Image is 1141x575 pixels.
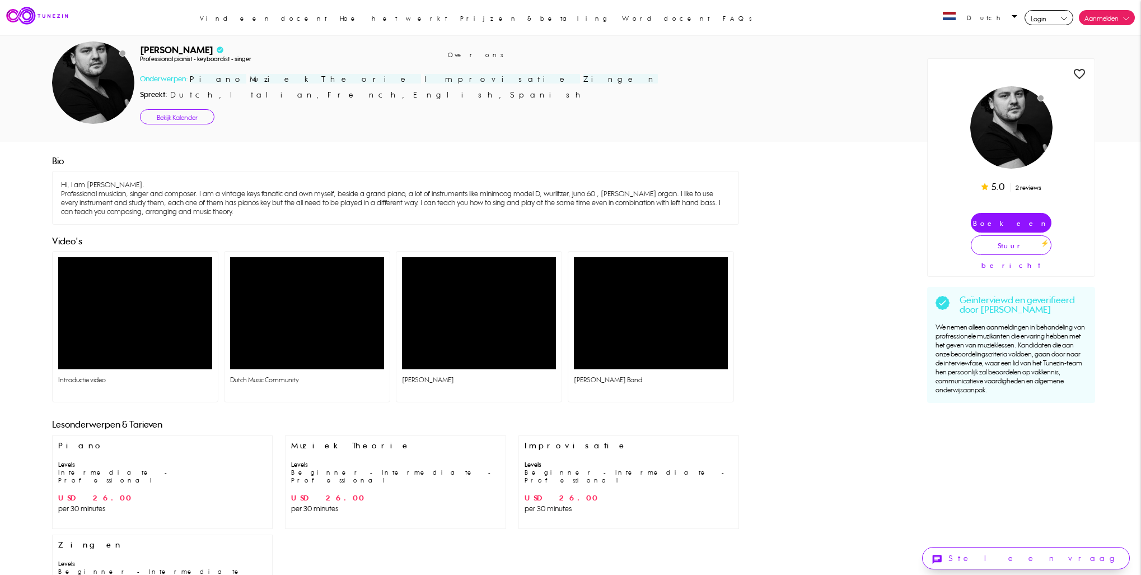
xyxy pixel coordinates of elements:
div: Muziek Theorie [291,442,499,449]
img: downarrow.svg [1123,17,1129,20]
span: Dutch [967,14,1008,22]
span: per 30 minutes [291,503,499,514]
span: USD 26.00 [291,493,499,504]
a: Boek een proefles ⚡ [971,213,1051,233]
div: Video's [52,236,82,247]
img: 6988ec21-51e8-4547-998b-75d1fb693fad.png [52,41,134,124]
i: chat [932,553,943,566]
div: [PERSON_NAME] [402,375,548,385]
a: Hoe het werkt [334,1,453,36]
a: Login [1025,10,1073,25]
a: chatStel een vraag [922,547,1130,569]
td: Geïnterviewd en geverifieerd door [PERSON_NAME] [957,287,1090,314]
div: Beginner - Intermediate - Professional [291,469,499,484]
span: USD 26.00 [525,493,733,504]
span: Piano [190,74,246,84]
span: per 30 minutes [58,503,266,514]
div: Improvisatie [525,442,733,449]
span: USD 26.00 [58,493,266,504]
a: Aanmelden [1079,10,1135,25]
a: Bekijk Kalender [140,109,214,124]
img: downarrowblack.svg [1061,17,1067,20]
td: Spreekt: [140,91,167,98]
div: Levels [58,560,266,568]
span: | [1009,182,1012,192]
div: Bio [52,156,64,166]
div: Hi, i am [PERSON_NAME]. Professional musician, singer and composer. I am a vintage keys fanatic a... [52,171,739,225]
div: Levels [525,461,733,469]
td: Onderwerpen: [140,73,188,86]
a: Prijzen & betaling [455,1,615,36]
img: verifiedtag.svg [936,296,950,310]
img: star.svg [981,183,988,190]
div: Zingen [58,541,266,549]
div: Intermediate - Professional [58,469,266,484]
div: Introductie video [58,375,204,385]
td: Dutch,Italian,French,English,Spanish [170,91,587,98]
a: Word docent [616,1,716,36]
a: FAQs [717,1,757,36]
div: Levels [291,461,499,469]
td: Stel een vraag [948,548,1120,568]
img: 3cda-a57b-4017-b3ed-e8ddb3436970nl.jpg [943,12,956,20]
div: Beginner - Intermediate - Professional [525,469,733,484]
i: favorite_border [1073,67,1086,81]
div: [PERSON_NAME] Band [574,375,720,385]
span: 2 reviews [1016,184,1041,192]
span: 5.0 [992,181,1004,192]
div: Piano [58,442,266,449]
div: Lesonderwerpen & Tarieven [52,419,739,430]
img: 6988ec21-51e8-4547-998b-75d1fb693fad.png [970,86,1053,169]
span: per 30 minutes [525,503,733,514]
span: Muziek Theorie [250,74,421,84]
div: Dutch Music Community [230,375,376,385]
span: Aanmelden [1084,14,1119,22]
a: Over ons [442,37,508,73]
div: Levels [58,461,266,469]
a: Stuur bericht [971,235,1051,255]
span: Improvisatie [424,74,580,84]
span: Login [1031,15,1046,23]
td: We nemen alleen aanmeldingen in behandeling van profressionele muzikanten die ervaring hebben met... [933,314,1089,403]
a: Vind een docent [194,1,333,36]
span: Zingen [583,74,658,84]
